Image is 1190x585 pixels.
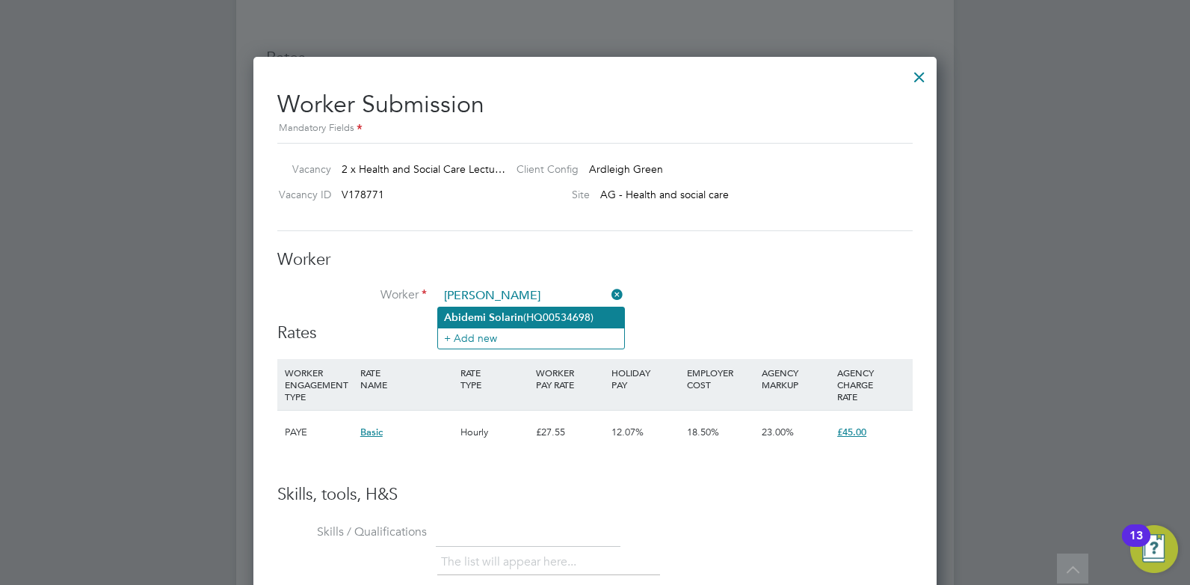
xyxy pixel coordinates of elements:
[457,411,532,454] div: Hourly
[277,78,913,137] h2: Worker Submission
[277,120,913,137] div: Mandatory Fields
[683,359,759,398] div: EMPLOYER COST
[589,162,663,176] span: Ardleigh Green
[342,162,505,176] span: 2 x Health and Social Care Lectu…
[611,426,644,438] span: 12.07%
[833,359,909,410] div: AGENCY CHARGE RATE
[281,359,357,410] div: WORKER ENGAGEMENT TYPE
[277,249,913,271] h3: Worker
[441,552,582,572] li: The list will appear here...
[1130,525,1178,573] button: Open Resource Center, 13 new notifications
[342,188,384,201] span: V178771
[444,311,486,324] b: Abidemi
[532,359,608,398] div: WORKER PAY RATE
[281,411,357,454] div: PAYE
[457,359,532,398] div: RATE TYPE
[505,162,579,176] label: Client Config
[489,311,523,324] b: Solarin
[271,162,331,176] label: Vacancy
[1129,536,1143,555] div: 13
[600,188,729,201] span: AG - Health and social care
[687,426,719,438] span: 18.50%
[505,188,590,201] label: Site
[439,285,623,307] input: Search for...
[360,426,383,438] span: Basic
[277,484,913,506] h3: Skills, tools, H&S
[438,328,624,348] li: + Add new
[532,411,608,454] div: £27.55
[357,359,457,398] div: RATE NAME
[277,524,427,540] label: Skills / Qualifications
[277,287,427,303] label: Worker
[608,359,683,398] div: HOLIDAY PAY
[758,359,833,398] div: AGENCY MARKUP
[438,307,624,328] li: (HQ00534698)
[837,426,866,438] span: £45.00
[271,188,331,201] label: Vacancy ID
[762,426,794,438] span: 23.00%
[277,322,913,344] h3: Rates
